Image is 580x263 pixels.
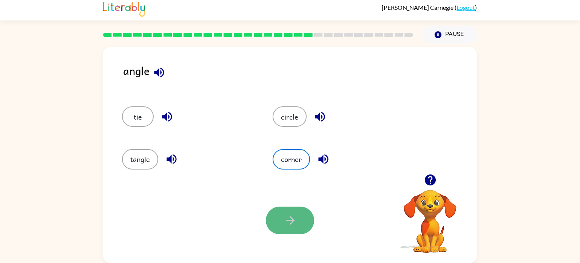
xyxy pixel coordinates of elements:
[273,149,310,170] button: corner
[123,62,477,91] div: angle
[382,4,477,11] div: ( )
[457,4,475,11] a: Logout
[382,4,455,11] span: [PERSON_NAME] Carnegie
[422,26,477,44] button: Pause
[392,178,468,254] video: Your browser must support playing .mp4 files to use Literably. Please try using another browser.
[122,149,158,170] button: tangle
[273,106,307,127] button: circle
[122,106,154,127] button: tie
